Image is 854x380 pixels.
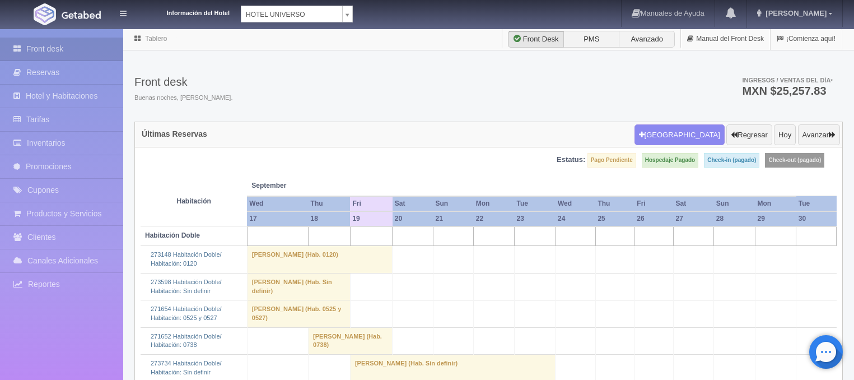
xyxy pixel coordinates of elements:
td: [PERSON_NAME] (Hab. Sin definir) [247,273,350,300]
th: Wed [556,196,595,211]
a: 271652 Habitación Doble/Habitación: 0738 [151,333,222,349]
label: PMS [563,31,619,48]
button: Avanzar [798,124,840,146]
button: [GEOGRAPHIC_DATA] [634,124,725,146]
th: Tue [514,196,555,211]
td: [PERSON_NAME] (Hab. 0120) [247,246,393,273]
th: 20 [393,211,433,226]
a: 271654 Habitación Doble/Habitación: 0525 y 0527 [151,305,222,321]
th: Fri [350,196,392,211]
label: Front Desk [508,31,564,48]
th: Sat [674,196,714,211]
th: Sat [393,196,433,211]
th: 29 [755,211,796,226]
label: Hospedaje Pagado [642,153,698,168]
th: Mon [755,196,796,211]
span: September [251,181,346,191]
dt: Información del Hotel [140,6,230,18]
th: Wed [247,196,308,211]
label: Pago Pendiente [587,153,636,168]
span: Ingresos / Ventas del día [742,77,833,84]
th: Tue [796,196,837,211]
a: 273148 Habitación Doble/Habitación: 0120 [151,251,222,267]
th: 27 [674,211,714,226]
th: Thu [595,196,634,211]
h4: Últimas Reservas [142,130,207,138]
strong: Habitación [176,197,211,205]
th: Sun [714,196,755,211]
label: Avanzado [619,31,675,48]
a: ¡Comienza aquí! [771,28,842,50]
label: Estatus: [557,155,585,165]
th: 23 [514,211,555,226]
img: Getabed [62,11,101,19]
th: Mon [474,196,515,211]
span: Buenas noches, [PERSON_NAME]. [134,94,232,103]
th: 18 [309,211,351,226]
th: 26 [634,211,673,226]
a: HOTEL UNIVERSO [241,6,353,22]
th: Sun [433,196,474,211]
th: 19 [350,211,392,226]
label: Check-in (pagado) [704,153,759,168]
button: Hoy [774,124,796,146]
h3: Front desk [134,76,232,88]
td: [PERSON_NAME] (Hab. 0525 y 0527) [247,300,350,327]
th: 28 [714,211,755,226]
b: Habitación Doble [145,231,200,239]
th: 24 [556,211,595,226]
th: Thu [309,196,351,211]
a: Manual del Front Desk [681,28,770,50]
span: [PERSON_NAME] [763,9,827,17]
td: [PERSON_NAME] (Hab. 0738) [309,327,393,354]
a: 273734 Habitación Doble/Habitación: Sin definir [151,360,222,376]
th: 17 [247,211,308,226]
img: Getabed [34,3,56,25]
th: Fri [634,196,673,211]
th: 30 [796,211,837,226]
th: 25 [595,211,634,226]
button: Regresar [726,124,772,146]
span: HOTEL UNIVERSO [246,6,338,23]
label: Check-out (pagado) [765,153,824,168]
h3: MXN $25,257.83 [742,85,833,96]
th: 21 [433,211,474,226]
th: 22 [474,211,515,226]
a: Tablero [145,35,167,43]
a: 273598 Habitación Doble/Habitación: Sin definir [151,279,222,294]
